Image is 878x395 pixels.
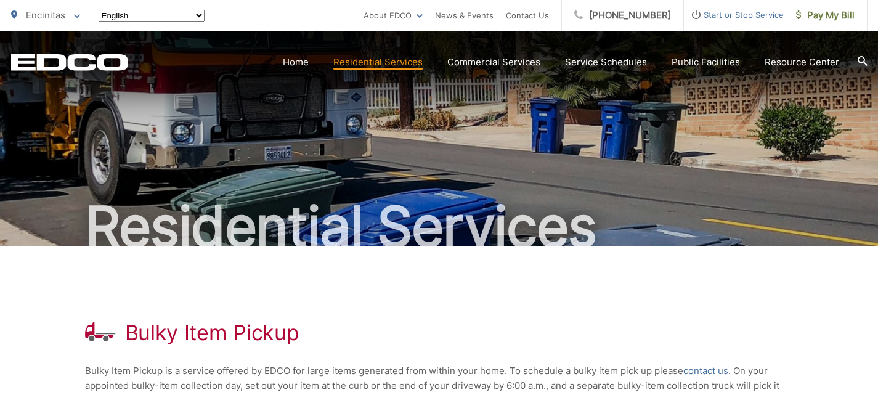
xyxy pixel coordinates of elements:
a: EDCD logo. Return to the homepage. [11,54,128,71]
a: News & Events [435,8,494,23]
a: About EDCO [364,8,423,23]
a: Home [283,55,309,70]
a: Contact Us [506,8,549,23]
span: Encinitas [26,9,65,21]
span: Pay My Bill [796,8,855,23]
a: Public Facilities [672,55,740,70]
a: Service Schedules [565,55,647,70]
a: contact us [683,364,728,378]
a: Resource Center [765,55,839,70]
a: Residential Services [333,55,423,70]
select: Select a language [99,10,205,22]
h2: Residential Services [11,196,868,258]
h1: Bulky Item Pickup [125,320,299,345]
a: Commercial Services [447,55,540,70]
